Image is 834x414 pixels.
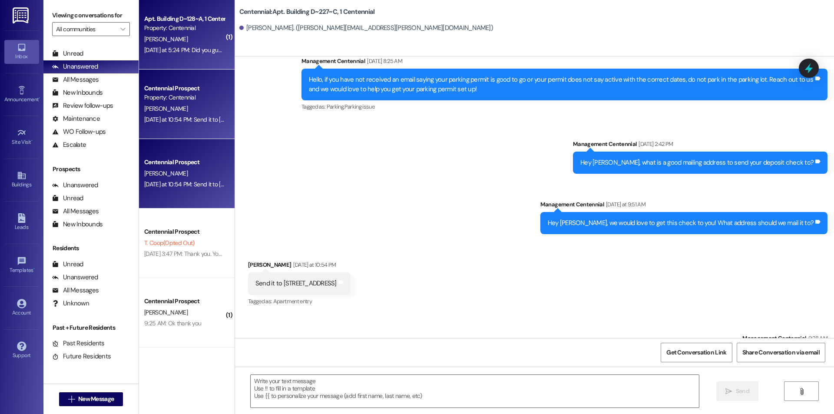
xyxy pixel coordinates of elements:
[273,298,312,305] span: Apartment entry
[144,250,573,258] div: [DATE] 3:47 PM: Thank you. You will no longer receive texts from this thread. Please reply with '...
[52,62,98,71] div: Unanswered
[68,396,75,403] i: 
[52,88,103,97] div: New Inbounds
[255,279,337,288] div: Send it to [STREET_ADDRESS]
[120,26,125,33] i: 
[144,169,188,177] span: [PERSON_NAME]
[144,239,194,247] span: T. Coop (Opted Out)
[239,7,375,17] b: Centennial: Apt. Building D~227~C, 1 Centennial
[725,388,732,395] i: 
[248,260,351,272] div: [PERSON_NAME]
[52,101,113,110] div: Review follow-ups
[52,352,111,361] div: Future Residents
[291,260,336,269] div: [DATE] at 10:54 PM
[52,207,99,216] div: All Messages
[144,84,225,93] div: Centennial Prospect
[248,295,351,308] div: Tagged as:
[661,343,732,362] button: Get Conversation Link
[4,339,39,362] a: Support
[4,126,39,149] a: Site Visit •
[540,200,827,212] div: Management Centennial
[43,323,139,332] div: Past + Future Residents
[52,194,83,203] div: Unread
[636,139,673,149] div: [DATE] 2:42 PM
[52,181,98,190] div: Unanswered
[798,388,805,395] i: 
[4,211,39,234] a: Leads
[52,114,100,123] div: Maintenance
[52,75,99,84] div: All Messages
[52,286,99,295] div: All Messages
[144,227,225,236] div: Centennial Prospect
[52,220,103,229] div: New Inbounds
[666,348,726,357] span: Get Conversation Link
[573,139,827,152] div: Management Centennial
[52,273,98,282] div: Unanswered
[31,138,33,144] span: •
[239,23,493,33] div: [PERSON_NAME]. ([PERSON_NAME][EMAIL_ADDRESS][PERSON_NAME][DOMAIN_NAME])
[39,95,40,101] span: •
[52,140,86,149] div: Escalate
[548,219,814,228] div: Hey [PERSON_NAME], we would love to get this check to you! What address should we mail it to?
[144,308,188,316] span: [PERSON_NAME]
[56,22,116,36] input: All communities
[144,93,225,102] div: Property: Centennial
[4,254,39,277] a: Templates •
[144,105,188,113] span: [PERSON_NAME]
[144,116,268,123] div: [DATE] at 10:54 PM: Send it to [STREET_ADDRESS]
[144,319,201,327] div: 9:25 AM: Ok thank you
[144,180,268,188] div: [DATE] at 10:54 PM: Send it to [STREET_ADDRESS]
[301,56,827,69] div: Management Centennial
[144,14,225,23] div: Apt. Building D~128~A, 1 Centennial
[580,158,814,167] div: Hey [PERSON_NAME], what is a good mailing address to send your deposit check to?
[604,200,645,209] div: [DATE] at 9:51 AM
[742,348,820,357] span: Share Conversation via email
[4,168,39,192] a: Buildings
[716,381,758,401] button: Send
[737,343,825,362] button: Share Conversation via email
[144,46,347,54] div: [DATE] at 5:24 PM: Did you guys look into it? I still have the charge on my account
[52,339,105,348] div: Past Residents
[13,7,30,23] img: ResiDesk Logo
[144,297,225,306] div: Centennial Prospect
[736,387,749,396] span: Send
[806,334,827,343] div: 9:28 AM
[301,100,827,113] div: Tagged as:
[309,75,814,94] div: Hello, if you have not received an email saying your parking permit is good to go or your permit ...
[52,49,83,58] div: Unread
[365,56,402,66] div: [DATE] 8:25 AM
[52,127,106,136] div: WO Follow-ups
[52,299,89,308] div: Unknown
[144,35,188,43] span: [PERSON_NAME]
[43,165,139,174] div: Prospects
[43,244,139,253] div: Residents
[327,103,344,110] span: Parking ,
[4,40,39,63] a: Inbox
[344,103,375,110] span: Parking issue
[52,9,130,22] label: Viewing conversations for
[144,158,225,167] div: Centennial Prospect
[33,266,35,272] span: •
[742,334,827,346] div: Management Centennial
[144,23,225,33] div: Property: Centennial
[78,394,114,404] span: New Message
[4,296,39,320] a: Account
[52,260,83,269] div: Unread
[59,392,123,406] button: New Message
